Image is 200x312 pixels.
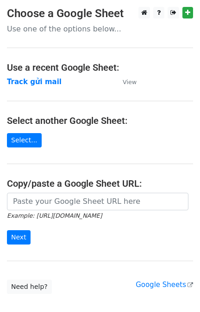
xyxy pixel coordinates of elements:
[7,7,193,20] h3: Choose a Google Sheet
[113,78,137,86] a: View
[7,193,188,210] input: Paste your Google Sheet URL here
[7,178,193,189] h4: Copy/paste a Google Sheet URL:
[7,78,62,86] a: Track gửi mail
[7,62,193,73] h4: Use a recent Google Sheet:
[7,212,102,219] small: Example: [URL][DOMAIN_NAME]
[136,281,193,289] a: Google Sheets
[7,24,193,34] p: Use one of the options below...
[7,115,193,126] h4: Select another Google Sheet:
[7,230,31,245] input: Next
[7,133,42,147] a: Select...
[7,280,52,294] a: Need help?
[123,79,137,86] small: View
